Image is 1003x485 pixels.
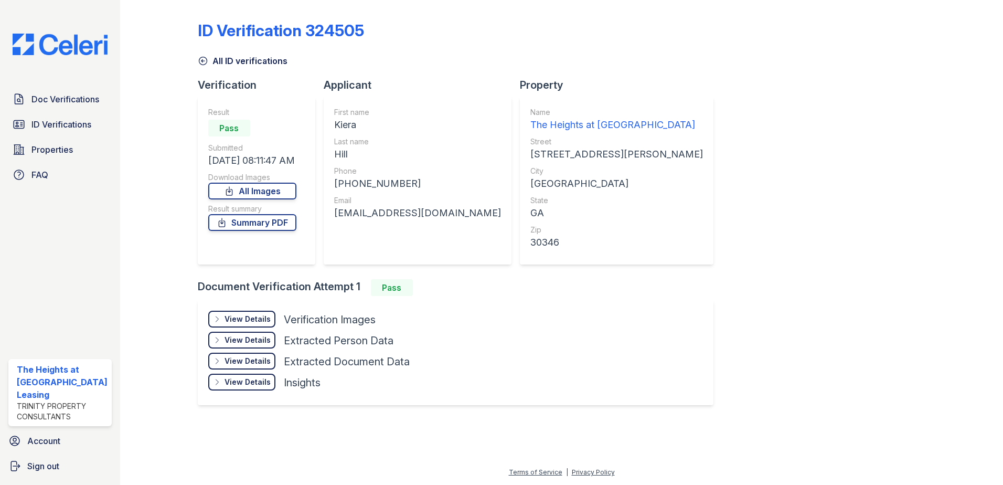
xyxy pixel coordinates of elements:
div: Zip [530,225,703,235]
a: FAQ [8,164,112,185]
div: Pass [208,120,250,136]
div: Kiera [334,118,501,132]
div: Last name [334,136,501,147]
div: Email [334,195,501,206]
div: Verification [198,78,324,92]
iframe: chat widget [959,443,993,475]
div: Document Verification Attempt 1 [198,279,722,296]
div: View Details [225,377,271,387]
div: Insights [284,375,321,390]
span: FAQ [31,168,48,181]
span: Sign out [27,460,59,472]
a: Doc Verifications [8,89,112,110]
img: CE_Logo_Blue-a8612792a0a2168367f1c8372b55b34899dd931a85d93a1a3d3e32e68fde9ad4.png [4,34,116,55]
a: All Images [208,183,296,199]
span: Properties [31,143,73,156]
div: The Heights at [GEOGRAPHIC_DATA] [530,118,703,132]
div: [DATE] 08:11:47 AM [208,153,296,168]
div: Result summary [208,204,296,214]
div: Hill [334,147,501,162]
div: Result [208,107,296,118]
div: Submitted [208,143,296,153]
span: Doc Verifications [31,93,99,106]
div: Phone [334,166,501,176]
div: First name [334,107,501,118]
div: View Details [225,356,271,366]
div: View Details [225,335,271,345]
a: Account [4,430,116,451]
div: Extracted Person Data [284,333,393,348]
div: Applicant [324,78,520,92]
div: Street [530,136,703,147]
div: [GEOGRAPHIC_DATA] [530,176,703,191]
div: Trinity Property Consultants [17,401,108,422]
div: The Heights at [GEOGRAPHIC_DATA] Leasing [17,363,108,401]
div: [STREET_ADDRESS][PERSON_NAME] [530,147,703,162]
a: Name The Heights at [GEOGRAPHIC_DATA] [530,107,703,132]
div: [EMAIL_ADDRESS][DOMAIN_NAME] [334,206,501,220]
div: Extracted Document Data [284,354,410,369]
span: Account [27,435,60,447]
div: Property [520,78,722,92]
div: State [530,195,703,206]
div: City [530,166,703,176]
div: View Details [225,314,271,324]
a: Summary PDF [208,214,296,231]
div: Pass [371,279,413,296]
div: ID Verification 324505 [198,21,364,40]
a: Properties [8,139,112,160]
div: GA [530,206,703,220]
a: All ID verifications [198,55,287,67]
div: 30346 [530,235,703,250]
a: ID Verifications [8,114,112,135]
div: [PHONE_NUMBER] [334,176,501,191]
a: Sign out [4,456,116,477]
a: Privacy Policy [572,468,615,476]
div: | [566,468,568,476]
span: ID Verifications [31,118,91,131]
a: Terms of Service [509,468,562,476]
div: Download Images [208,172,296,183]
div: Verification Images [284,312,376,327]
div: Name [530,107,703,118]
